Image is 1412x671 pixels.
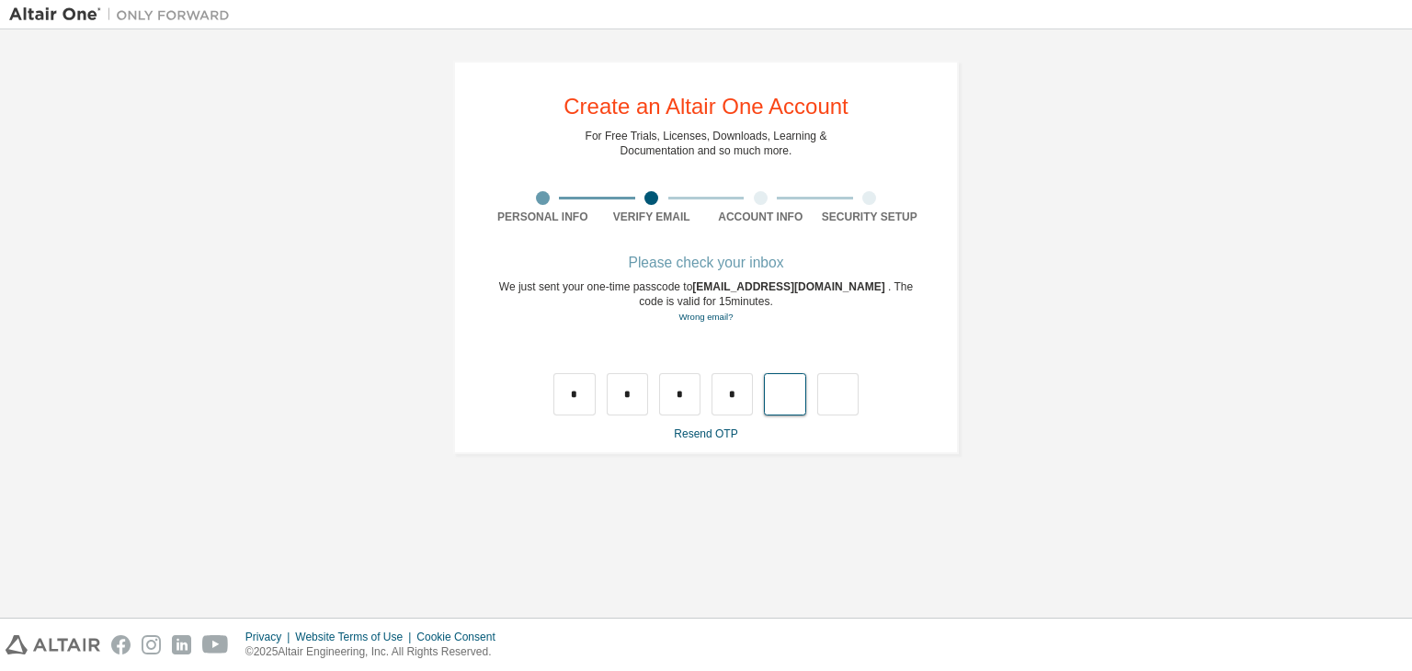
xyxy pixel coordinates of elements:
div: For Free Trials, Licenses, Downloads, Learning & Documentation and so much more. [586,129,827,158]
div: Verify Email [598,210,707,224]
div: Website Terms of Use [295,630,416,644]
span: [EMAIL_ADDRESS][DOMAIN_NAME] [692,280,888,293]
a: Resend OTP [674,427,737,440]
div: Security Setup [815,210,925,224]
div: We just sent your one-time passcode to . The code is valid for 15 minutes. [488,279,924,324]
img: instagram.svg [142,635,161,654]
img: Altair One [9,6,239,24]
img: altair_logo.svg [6,635,100,654]
div: Please check your inbox [488,257,924,268]
div: Create an Altair One Account [564,96,848,118]
p: © 2025 Altair Engineering, Inc. All Rights Reserved. [245,644,507,660]
img: facebook.svg [111,635,131,654]
div: Personal Info [488,210,598,224]
img: linkedin.svg [172,635,191,654]
img: youtube.svg [202,635,229,654]
div: Account Info [706,210,815,224]
div: Cookie Consent [416,630,506,644]
a: Go back to the registration form [678,312,733,322]
div: Privacy [245,630,295,644]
